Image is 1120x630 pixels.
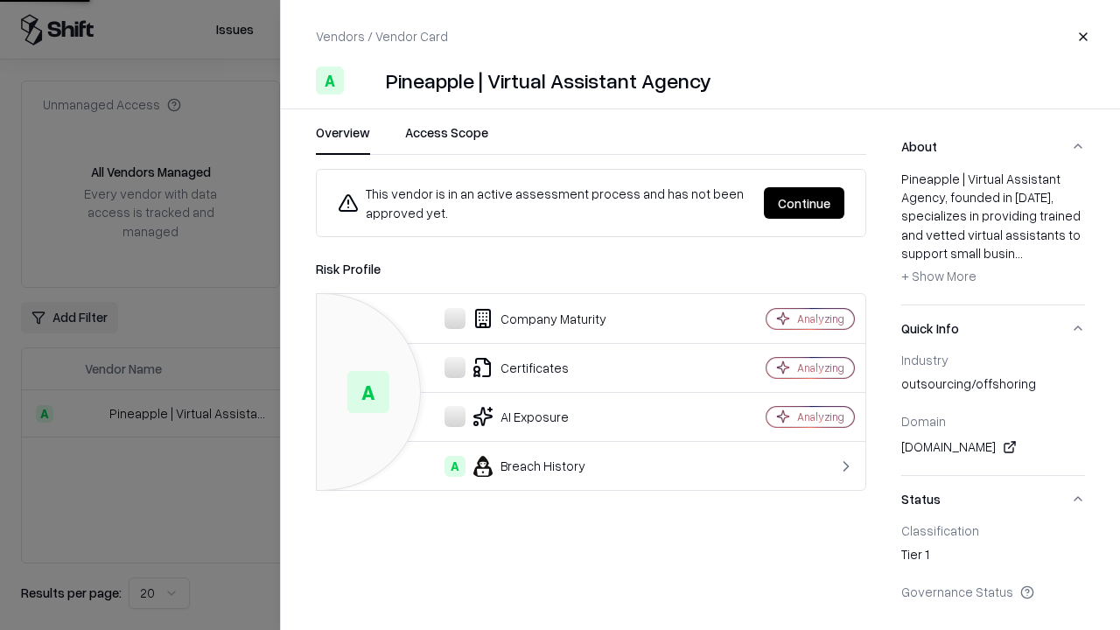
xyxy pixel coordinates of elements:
div: Risk Profile [316,258,866,279]
button: Overview [316,123,370,155]
div: Analyzing [797,360,844,375]
span: + Show More [901,268,976,283]
div: A [316,66,344,94]
div: Pineapple | Virtual Assistant Agency [386,66,711,94]
div: Analyzing [797,311,844,326]
span: ... [1015,245,1023,261]
div: Breach History [331,456,705,477]
div: A [444,456,465,477]
div: [DOMAIN_NAME] [901,437,1085,458]
img: Pineapple | Virtual Assistant Agency [351,66,379,94]
button: About [901,123,1085,170]
div: Pineapple | Virtual Assistant Agency, founded in [DATE], specializes in providing trained and vet... [901,170,1085,290]
div: This vendor is in an active assessment process and has not been approved yet. [338,184,750,222]
div: Certificates [331,357,705,378]
div: A [347,371,389,413]
button: Access Scope [405,123,488,155]
div: About [901,170,1085,304]
button: + Show More [901,262,976,290]
div: outsourcing/offshoring [901,374,1085,399]
div: Company Maturity [331,308,705,329]
button: Continue [764,187,844,219]
button: Status [901,476,1085,522]
div: Governance Status [901,584,1085,599]
div: Classification [901,522,1085,538]
p: Vendors / Vendor Card [316,27,448,45]
div: Analyzing [797,409,844,424]
div: Quick Info [901,352,1085,475]
div: AI Exposure [331,406,705,427]
div: Industry [901,352,1085,367]
div: Tier 1 [901,545,1085,570]
div: Domain [901,413,1085,429]
button: Quick Info [901,305,1085,352]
